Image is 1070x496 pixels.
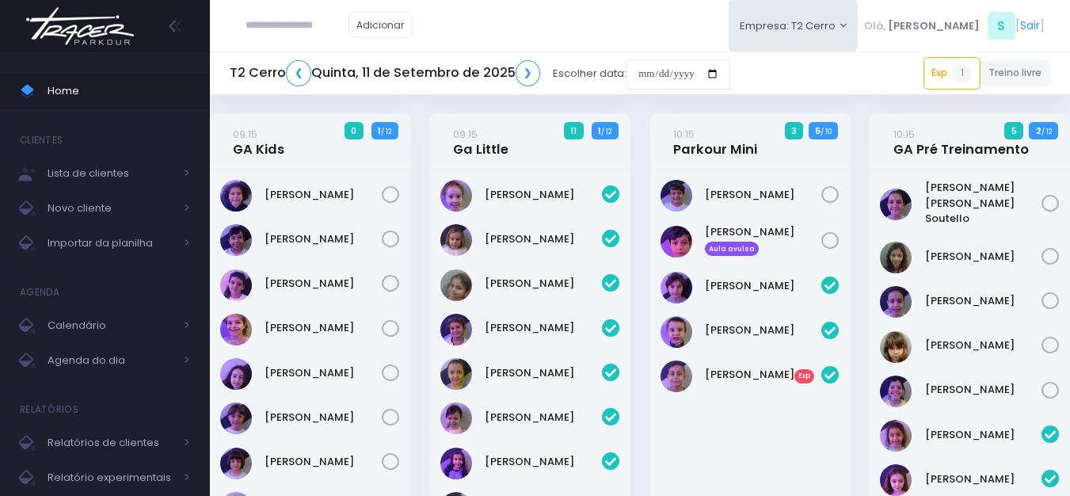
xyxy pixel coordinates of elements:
[265,276,382,292] a: [PERSON_NAME]
[48,81,190,101] span: Home
[220,403,252,434] img: Maria Clara Frateschi
[485,187,602,203] a: [PERSON_NAME]
[821,127,832,136] small: / 10
[925,180,1042,227] a: [PERSON_NAME] [PERSON_NAME] Soutello
[858,8,1050,44] div: [ ]
[925,293,1042,309] a: [PERSON_NAME]
[880,376,912,407] img: Sofia John
[233,126,284,158] a: 09:15GA Kids
[673,127,695,142] small: 10:15
[880,242,912,273] img: Julia de Campos Munhoz
[485,454,602,470] a: [PERSON_NAME]
[705,367,822,383] a: [PERSON_NAME]Exp
[48,433,174,453] span: Relatórios de clientes
[485,320,602,336] a: [PERSON_NAME]
[880,331,912,363] img: Nina Carletto Barbosa
[48,350,174,371] span: Agenda do dia
[564,122,584,139] span: 11
[661,226,692,258] img: Samuel Bigaton
[925,471,1042,487] a: [PERSON_NAME]
[20,124,63,156] h4: Clientes
[880,286,912,318] img: Luzia Rolfini Fernandes
[661,180,692,212] img: Otto Guimarães Krön
[265,454,382,470] a: [PERSON_NAME]
[880,189,912,220] img: Ana Helena Soutello
[230,55,730,92] div: Escolher data:
[440,403,472,434] img: Julia Merlino Donadell
[705,224,822,256] a: [PERSON_NAME] Aula avulsa
[925,249,1042,265] a: [PERSON_NAME]
[48,315,174,336] span: Calendário
[516,60,541,86] a: ❯
[48,233,174,254] span: Importar da planilha
[440,180,472,212] img: Antonieta Bonna Gobo N Silva
[601,127,611,136] small: / 12
[925,338,1042,353] a: [PERSON_NAME]
[345,122,364,139] span: 0
[598,124,601,137] strong: 1
[925,427,1042,443] a: [PERSON_NAME]
[661,272,692,303] img: Dante Passos
[953,64,972,83] span: 1
[1036,124,1041,137] strong: 2
[1004,122,1023,139] span: 5
[20,277,60,308] h4: Agenda
[705,322,822,338] a: [PERSON_NAME]
[440,314,472,345] img: Isabel Amado
[440,448,472,479] img: Manuela Santos
[893,126,1029,158] a: 10:15GA Pré Treinamento
[265,320,382,336] a: [PERSON_NAME]
[440,358,472,390] img: Isabel Silveira Chulam
[1041,127,1052,136] small: / 12
[453,126,508,158] a: 09:15Ga Little
[220,180,252,212] img: Ana Beatriz Xavier Roque
[440,224,472,256] img: Catarina Andrade
[220,358,252,390] img: Isabela de Brito Moffa
[230,60,540,86] h5: T2 Cerro Quinta, 11 de Setembro de 2025
[925,382,1042,398] a: [PERSON_NAME]
[220,448,252,479] img: Mariana Abramo
[705,187,822,203] a: [PERSON_NAME]
[893,127,915,142] small: 10:15
[220,314,252,345] img: Gabriela Libardi Galesi Bernardo
[988,12,1015,40] span: S
[48,467,174,488] span: Relatório experimentais
[348,12,413,38] a: Adicionar
[673,126,757,158] a: 10:15Parkour Mini
[265,365,382,381] a: [PERSON_NAME]
[233,127,257,142] small: 09:15
[705,278,822,294] a: [PERSON_NAME]
[888,18,980,34] span: [PERSON_NAME]
[880,420,912,452] img: Alice Oliveira Castro
[265,231,382,247] a: [PERSON_NAME]
[265,410,382,425] a: [PERSON_NAME]
[485,231,602,247] a: [PERSON_NAME]
[661,316,692,348] img: Guilherme Soares Naressi
[485,276,602,292] a: [PERSON_NAME]
[453,127,478,142] small: 09:15
[48,198,174,219] span: Novo cliente
[286,60,311,86] a: ❮
[864,18,885,34] span: Olá,
[923,57,981,89] a: Exp1
[880,464,912,496] img: Luisa Tomchinsky Montezano
[381,127,391,136] small: / 12
[220,224,252,256] img: Beatriz Kikuchi
[981,60,1051,86] a: Treino livre
[785,122,804,139] span: 3
[1020,17,1040,34] a: Sair
[20,394,78,425] h4: Relatórios
[48,163,174,184] span: Lista de clientes
[220,269,252,301] img: Clara Guimaraes Kron
[815,124,821,137] strong: 5
[705,242,760,256] span: Aula avulsa
[440,269,472,301] img: Heloísa Amado
[378,124,381,137] strong: 1
[794,369,815,383] span: Exp
[265,187,382,203] a: [PERSON_NAME]
[661,361,692,392] img: Rafael Reis
[485,410,602,425] a: [PERSON_NAME]
[485,365,602,381] a: [PERSON_NAME]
